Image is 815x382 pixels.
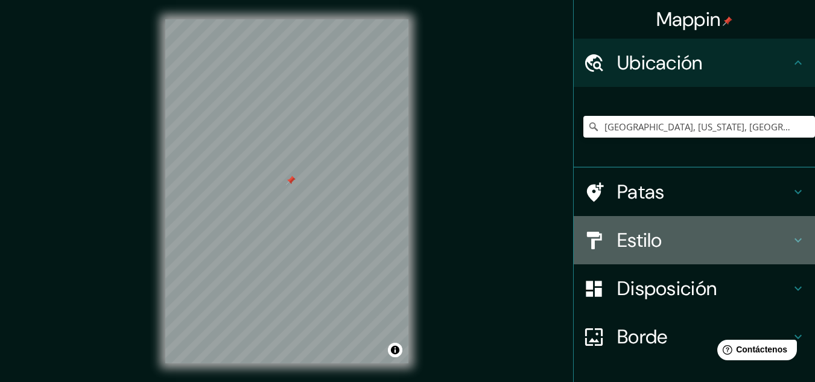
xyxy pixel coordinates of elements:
button: Activar o desactivar atribución [388,343,402,357]
font: Disposición [617,276,717,301]
font: Estilo [617,228,662,253]
iframe: Lanzador de widgets de ayuda [708,335,802,369]
font: Ubicación [617,50,703,75]
font: Mappin [656,7,721,32]
div: Ubicación [574,39,815,87]
font: Patas [617,179,665,205]
canvas: Mapa [165,19,408,363]
input: Elige tu ciudad o zona [583,116,815,138]
div: Disposición [574,264,815,313]
font: Borde [617,324,668,349]
img: pin-icon.png [723,16,732,26]
div: Patas [574,168,815,216]
div: Borde [574,313,815,361]
div: Estilo [574,216,815,264]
